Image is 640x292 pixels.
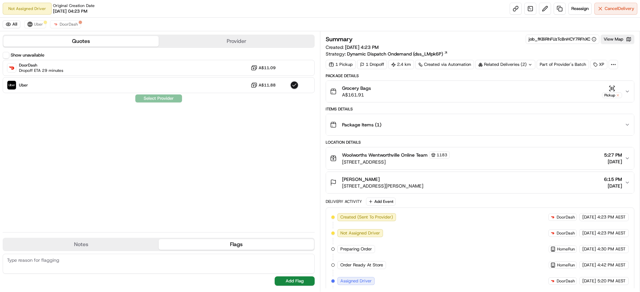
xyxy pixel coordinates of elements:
img: doordash_logo_v2.png [550,230,555,236]
div: 2.4 km [388,60,414,69]
span: [DATE] [604,158,622,165]
span: DoorDash [557,215,575,220]
div: Location Details [326,140,634,145]
div: Related Deliveries (2) [475,60,535,69]
button: View Map [601,35,634,44]
button: [PERSON_NAME][STREET_ADDRESS][PERSON_NAME]6:15 PM[DATE] [326,172,634,193]
label: Show unavailable [11,52,44,58]
img: doordash_logo_v2.png [550,278,555,284]
span: HomeRun [557,246,575,252]
span: Grocery Bags [342,85,371,91]
span: [STREET_ADDRESS][PERSON_NAME] [342,183,423,189]
span: DoorDash [557,278,575,284]
button: A$11.09 [251,65,276,71]
div: Delivery Activity [326,199,362,204]
div: Pickup [602,92,622,98]
span: DoorDash [557,230,575,236]
span: [DATE] [582,278,596,284]
button: Notes [3,239,159,250]
a: Dynamic Dispatch Ondemand (dss_LMpk6P) [347,51,448,57]
span: [DATE] 4:23 PM [345,44,379,50]
button: A$11.88 [251,82,276,88]
button: Package Items (1) [326,114,634,135]
span: Package Items ( 1 ) [342,121,381,128]
button: Add Event [366,198,396,206]
button: job_fKBiRhFUzTcBnHCY7RFhXC [529,36,596,42]
a: Created via Automation [415,60,474,69]
span: HomeRun [557,262,575,268]
span: [STREET_ADDRESS] [342,159,450,165]
span: Reassign [571,6,589,12]
button: Woolworths Wentworthville Online Team1183[STREET_ADDRESS]5:27 PM[DATE] [326,147,634,169]
span: DoorDash [60,22,78,27]
button: Pickup [602,85,622,98]
button: Add Flag [275,276,315,286]
span: Dynamic Dispatch Ondemand (dss_LMpk6P) [347,51,443,57]
span: 4:23 PM AEST [597,230,626,236]
button: Flags [159,239,314,250]
span: Dropoff ETA 29 minutes [19,68,63,73]
button: Quotes [3,36,159,47]
span: Uber [19,82,28,88]
span: Order Ready At Store [340,262,383,268]
span: Created (Sent To Provider) [340,214,393,220]
span: 4:30 PM AEST [597,246,626,252]
img: uber-new-logo.jpeg [27,22,33,27]
div: Package Details [326,73,634,78]
button: Uber [24,20,46,28]
span: A$161.91 [342,91,371,98]
button: Reassign [568,3,592,15]
span: [DATE] [604,183,622,189]
span: 5:27 PM [604,152,622,158]
button: DoorDash [50,20,81,28]
span: [DATE] [582,230,596,236]
span: A$11.09 [259,65,276,71]
img: Uber [7,81,16,89]
span: A$11.88 [259,82,276,88]
span: Woolworths Wentworthville Online Team [342,152,428,158]
span: [PERSON_NAME] [342,176,380,183]
span: 4:42 PM AEST [597,262,626,268]
span: Uber [34,22,43,27]
span: 6:15 PM [604,176,622,183]
div: Strategy: [326,51,448,57]
span: Not Assigned Driver [340,230,380,236]
button: All [3,20,20,28]
button: Provider [159,36,314,47]
span: 1183 [437,152,447,158]
span: DoorDash [19,63,63,68]
img: doordash_logo_v2.png [53,22,58,27]
button: Grocery BagsA$161.91Pickup [326,81,634,102]
span: 5:20 PM AEST [597,278,626,284]
div: 1 Pickup [326,60,356,69]
span: 4:23 PM AEST [597,214,626,220]
span: [DATE] [582,246,596,252]
img: DoorDash [7,64,16,72]
span: [DATE] 04:23 PM [53,8,87,14]
span: Cancel Delivery [605,6,634,12]
div: XP [590,60,607,69]
button: CancelDelivery [594,3,637,15]
span: Created: [326,44,379,51]
div: 1 Dropoff [357,60,387,69]
div: Items Details [326,106,634,112]
span: Preparing Order [340,246,372,252]
img: doordash_logo_v2.png [550,215,555,220]
span: Original Creation Date [53,3,95,8]
span: [DATE] [582,262,596,268]
span: Assigned Driver [340,278,372,284]
span: [DATE] [582,214,596,220]
h3: Summary [326,36,353,42]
